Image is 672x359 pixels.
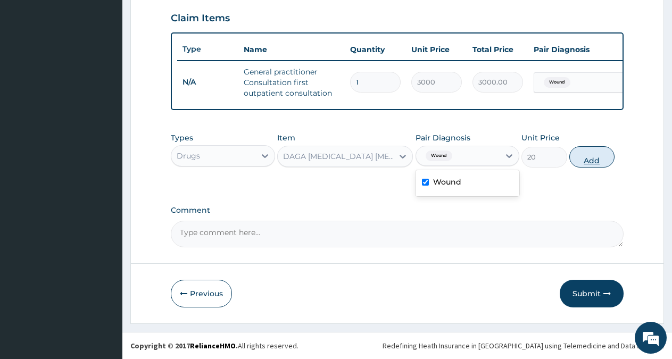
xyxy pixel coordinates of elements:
img: d_794563401_company_1708531726252_794563401 [20,53,43,80]
td: N/A [177,72,238,92]
div: DAGA [MEDICAL_DATA] [MEDICAL_DATA] Tab [283,151,394,162]
label: Types [171,133,193,143]
th: Name [238,39,345,60]
th: Type [177,39,238,59]
a: RelianceHMO [190,341,236,350]
button: Submit [560,280,624,307]
th: Total Price [467,39,528,60]
textarea: Type your message and hit 'Enter' [5,243,203,280]
td: General practitioner Consultation first outpatient consultation [238,61,345,104]
div: Drugs [177,151,200,161]
div: Minimize live chat window [175,5,200,31]
div: Redefining Heath Insurance in [GEOGRAPHIC_DATA] using Telemedicine and Data Science! [383,340,664,351]
button: Previous [171,280,232,307]
div: Chat with us now [55,60,179,73]
label: Unit Price [521,132,560,143]
label: Item [277,132,295,143]
span: Wound [426,151,452,161]
h3: Claim Items [171,13,230,24]
label: Comment [171,206,624,215]
span: We're online! [62,110,147,218]
th: Unit Price [406,39,467,60]
button: Add [569,146,615,168]
th: Quantity [345,39,406,60]
strong: Copyright © 2017 . [130,341,238,350]
th: Pair Diagnosis [528,39,645,60]
label: Pair Diagnosis [416,132,470,143]
span: Wound [544,77,570,88]
label: Wound [433,177,461,187]
footer: All rights reserved. [122,332,672,359]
